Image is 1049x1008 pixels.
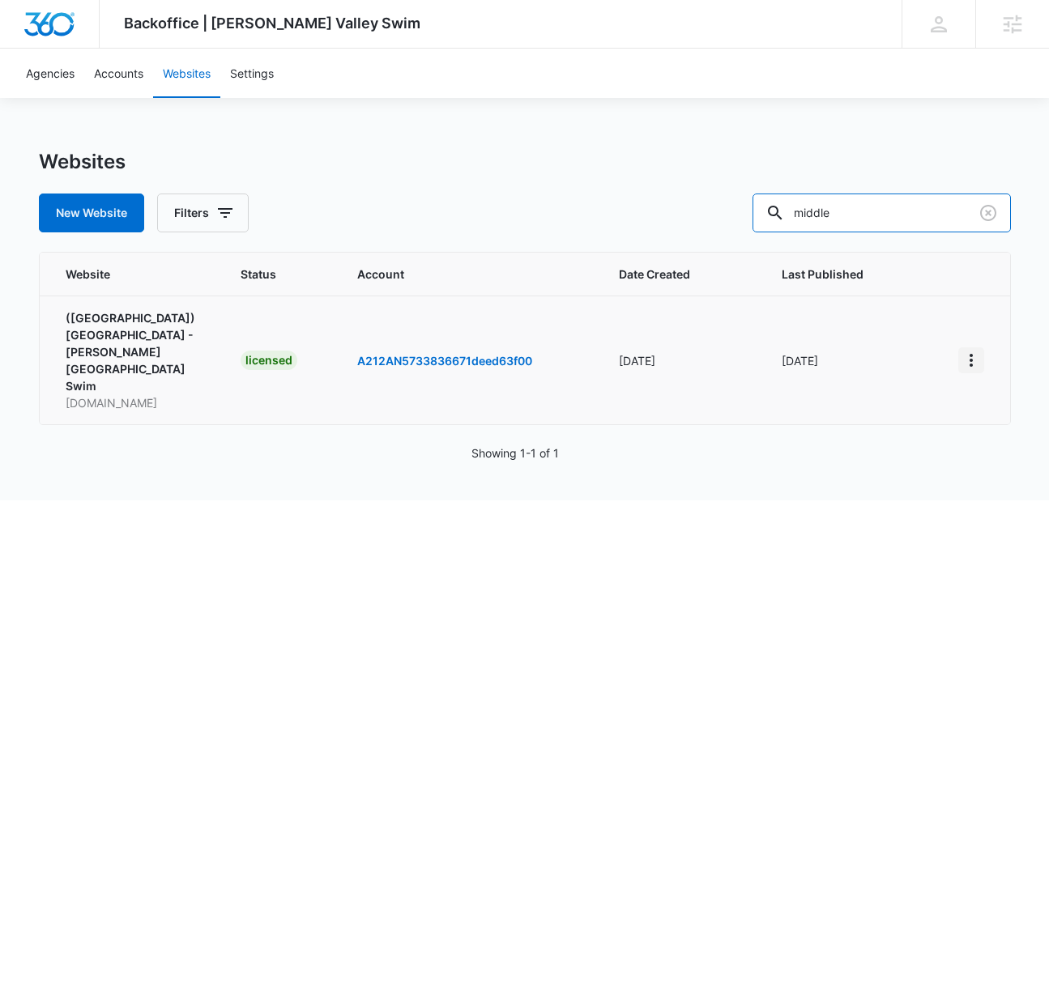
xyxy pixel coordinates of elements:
[66,394,203,411] p: [DOMAIN_NAME]
[357,266,579,283] span: Account
[782,266,895,283] span: Last Published
[220,49,284,98] a: Settings
[619,266,719,283] span: Date Created
[157,194,249,232] button: Filters
[66,309,203,394] p: ([GEOGRAPHIC_DATA]) [GEOGRAPHIC_DATA] - [PERSON_NAME][GEOGRAPHIC_DATA] Swim
[39,150,126,174] h1: Websites
[958,347,984,373] button: View More
[599,296,762,424] td: [DATE]
[357,354,532,368] a: A212AN5733836671deed63f00
[241,351,297,370] div: licensed
[16,49,84,98] a: Agencies
[471,444,559,461] p: Showing 1-1 of 1
[975,200,1001,226] button: Clear
[762,296,938,424] td: [DATE]
[66,266,179,283] span: Website
[153,49,220,98] a: Websites
[753,194,1011,232] input: Search
[84,49,153,98] a: Accounts
[124,15,420,32] span: Backoffice | [PERSON_NAME] Valley Swim
[241,266,318,283] span: Status
[39,194,144,232] button: New Website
